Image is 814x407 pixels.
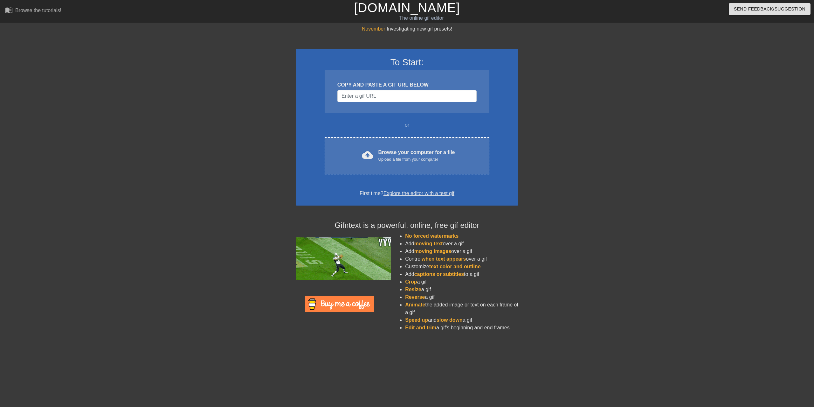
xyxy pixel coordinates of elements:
[405,325,436,330] span: Edit and trim
[337,90,477,102] input: Username
[405,279,417,284] span: Crop
[405,287,421,292] span: Resize
[405,248,518,255] li: Add over a gif
[15,8,61,13] div: Browse the tutorials!
[312,121,502,129] div: or
[405,302,425,307] span: Animate
[734,5,805,13] span: Send Feedback/Suggestion
[414,249,451,254] span: moving images
[405,263,518,270] li: Customize
[383,191,454,196] a: Explore the editor with a test gif
[296,25,518,33] div: Investigating new gif presets!
[305,296,374,312] img: Buy Me A Coffee
[405,240,518,248] li: Add over a gif
[405,294,425,300] span: Reverse
[405,286,518,293] li: a gif
[5,6,61,16] a: Browse the tutorials!
[378,149,455,163] div: Browse your computer for a file
[296,221,518,230] h4: Gifntext is a powerful, online, free gif editor
[354,1,460,15] a: [DOMAIN_NAME]
[405,278,518,286] li: a gif
[405,233,459,239] span: No forced watermarks
[5,6,13,14] span: menu_book
[296,237,391,280] img: football_small.gif
[378,156,455,163] div: Upload a file from your computer
[437,317,463,323] span: slow down
[405,317,428,323] span: Speed up
[405,255,518,263] li: Control over a gif
[422,256,466,262] span: when text appears
[429,264,481,269] span: text color and outline
[405,293,518,301] li: a gif
[414,241,443,246] span: moving text
[362,26,387,32] span: November:
[405,270,518,278] li: Add to a gif
[304,190,510,197] div: First time?
[274,14,568,22] div: The online gif editor
[405,301,518,316] li: the added image or text on each frame of a gif
[337,81,477,89] div: COPY AND PASTE A GIF URL BELOW
[405,324,518,332] li: a gif's beginning and end frames
[362,149,373,161] span: cloud_upload
[304,57,510,68] h3: To Start:
[729,3,811,15] button: Send Feedback/Suggestion
[414,271,464,277] span: captions or subtitles
[405,316,518,324] li: and a gif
